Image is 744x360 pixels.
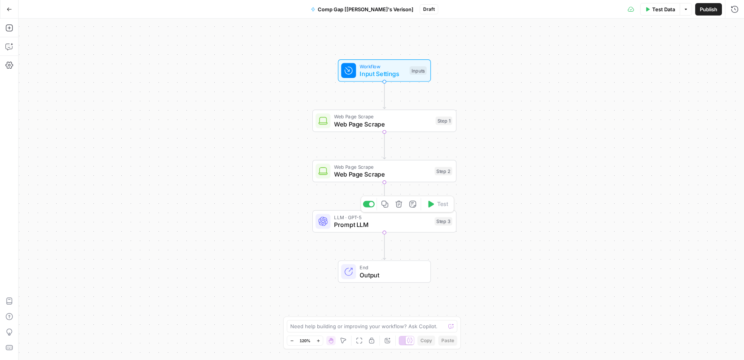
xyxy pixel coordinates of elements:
span: Output [360,270,423,280]
span: Comp Gap [[PERSON_NAME]'s Verison] [318,5,413,13]
div: LLM · GPT-5Prompt LLMStep 3Test [312,210,456,233]
span: Paste [441,337,454,344]
g: Edge from start to step_1 [383,82,386,109]
span: Input Settings [360,69,406,78]
span: Web Page Scrape [334,170,431,179]
div: Inputs [410,66,427,75]
button: Test [423,198,452,210]
span: Publish [700,5,717,13]
span: Workflow [360,62,406,70]
g: Edge from step_1 to step_2 [383,132,386,159]
div: Step 3 [435,217,453,226]
button: Paste [438,336,457,346]
span: Web Page Scrape [334,163,431,171]
span: Web Page Scrape [334,113,432,120]
span: Test Data [652,5,675,13]
button: Publish [695,3,722,16]
span: Test [437,200,448,208]
div: EndOutput [312,260,456,283]
span: Draft [423,6,435,13]
span: Prompt LLM [334,220,431,229]
button: Comp Gap [[PERSON_NAME]'s Verison] [306,3,418,16]
span: End [360,264,423,271]
div: Web Page ScrapeWeb Page ScrapeStep 1 [312,110,456,132]
button: Copy [417,336,435,346]
span: Web Page Scrape [334,119,432,129]
div: Step 2 [435,167,453,175]
span: Copy [420,337,432,344]
div: Step 1 [436,117,452,125]
g: Edge from step_3 to end [383,232,386,260]
span: LLM · GPT-5 [334,213,431,221]
div: Web Page ScrapeWeb Page ScrapeStep 2 [312,160,456,182]
span: 120% [300,337,310,344]
button: Test Data [640,3,680,16]
div: WorkflowInput SettingsInputs [312,59,456,82]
